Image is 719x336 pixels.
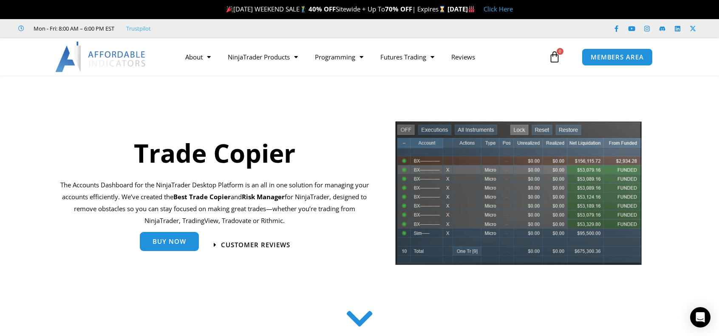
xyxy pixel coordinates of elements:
span: Buy Now [153,238,186,245]
img: 🏌️‍♂️ [300,6,306,12]
span: MEMBERS AREA [591,54,644,60]
a: Futures Trading [372,47,443,67]
span: Mon - Fri: 8:00 AM – 6:00 PM EST [31,23,114,34]
p: The Accounts Dashboard for the NinjaTrader Desktop Platform is an all in one solution for managin... [60,179,369,226]
a: Buy Now [140,232,199,251]
img: LogoAI | Affordable Indicators – NinjaTrader [55,42,147,72]
a: Click Here [484,5,513,13]
strong: Risk Manager [242,192,285,201]
b: Best Trade Copier [173,192,231,201]
span: Customer Reviews [221,242,290,248]
img: 🏭 [468,6,475,12]
img: ⌛ [439,6,445,12]
strong: [DATE] [447,5,475,13]
div: Open Intercom Messenger [690,307,711,328]
img: 🎉 [226,6,233,12]
span: 0 [557,48,563,55]
a: 0 [536,45,573,69]
a: Programming [306,47,372,67]
h1: Trade Copier [60,135,369,171]
a: MEMBERS AREA [582,48,653,66]
img: tradecopier | Affordable Indicators – NinjaTrader [394,120,643,272]
a: Reviews [443,47,484,67]
strong: 70% OFF [385,5,412,13]
nav: Menu [177,47,546,67]
strong: 40% OFF [309,5,336,13]
span: [DATE] WEEKEND SALE Sitewide + Up To | Expires [224,5,447,13]
a: About [177,47,219,67]
a: NinjaTrader Products [219,47,306,67]
a: Trustpilot [126,23,151,34]
a: Customer Reviews [214,242,290,248]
